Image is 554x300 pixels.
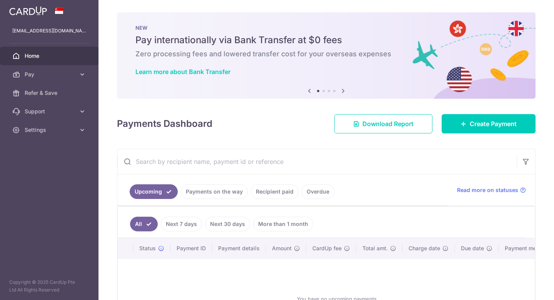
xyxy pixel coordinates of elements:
[25,52,75,60] span: Home
[442,114,536,133] a: Create Payment
[25,126,75,134] span: Settings
[470,119,517,128] span: Create Payment
[461,244,484,252] span: Due date
[302,184,334,199] a: Overdue
[181,184,248,199] a: Payments on the way
[135,34,517,46] h5: Pay internationally via Bank Transfer at $0 fees
[212,238,266,258] th: Payment details
[12,27,86,35] p: [EMAIL_ADDRESS][DOMAIN_NAME]
[130,184,178,199] a: Upcoming
[25,108,75,115] span: Support
[117,117,212,131] h4: Payments Dashboard
[504,277,546,296] iframe: Opens a widget where you can find more information
[457,186,518,194] span: Read more on statuses
[161,217,202,231] a: Next 7 days
[25,71,75,78] span: Pay
[25,89,75,97] span: Refer & Save
[362,244,388,252] span: Total amt.
[9,6,47,15] img: CardUp
[334,114,432,133] a: Download Report
[170,238,212,258] th: Payment ID
[135,25,517,31] p: NEW
[272,244,292,252] span: Amount
[135,49,517,59] h6: Zero processing fees and lowered transfer cost for your overseas expenses
[135,68,230,76] a: Learn more about Bank Transfer
[312,244,342,252] span: CardUp fee
[117,149,517,174] input: Search by recipient name, payment id or reference
[251,184,299,199] a: Recipient paid
[362,119,414,128] span: Download Report
[130,217,158,231] a: All
[409,244,440,252] span: Charge date
[205,217,250,231] a: Next 30 days
[117,12,536,99] img: Bank transfer banner
[253,217,313,231] a: More than 1 month
[457,186,526,194] a: Read more on statuses
[139,244,156,252] span: Status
